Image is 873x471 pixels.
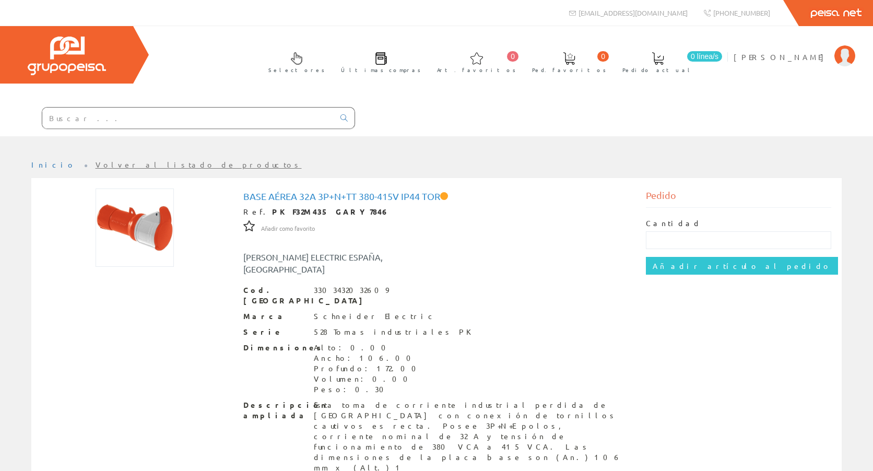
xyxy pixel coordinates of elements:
div: Profundo: 172.00 [314,363,422,374]
div: 3303432032609 [314,285,388,296]
div: [PERSON_NAME] ELECTRIC ESPAÑA, [GEOGRAPHIC_DATA] [235,251,470,275]
span: Serie [243,327,306,337]
input: Buscar ... [42,108,334,128]
span: Selectores [268,65,325,75]
span: Art. favoritos [437,65,516,75]
span: Añadir como favorito [261,225,315,233]
div: 528 Tomas industriales PK [314,327,479,337]
a: [PERSON_NAME] [734,43,855,53]
span: Dimensiones [243,343,306,353]
a: Volver al listado de productos [96,160,302,169]
input: Añadir artículo al pedido [646,257,838,275]
span: 0 [597,51,609,62]
div: Ancho: 106.00 [314,353,422,363]
strong: PKF32M435 GARY7846 [272,207,389,216]
span: [PHONE_NUMBER] [713,8,770,17]
a: Añadir como favorito [261,223,315,232]
span: Pedido actual [622,65,693,75]
div: Schneider Electric [314,311,436,322]
span: [PERSON_NAME] [734,52,829,62]
img: Foto artículo Base aérea 32A 3P+N+TT 380-415V IP44 Tor (150x150) [96,189,174,267]
span: 0 [507,51,518,62]
div: Alto: 0.00 [314,343,422,353]
span: Marca [243,311,306,322]
div: Ref. [243,207,630,217]
div: Pedido [646,189,832,208]
span: [EMAIL_ADDRESS][DOMAIN_NAME] [579,8,688,17]
label: Cantidad [646,218,701,229]
span: Últimas compras [341,65,421,75]
img: Grupo Peisa [28,37,106,75]
span: Descripción ampliada [243,400,306,421]
div: Volumen: 0.00 [314,374,422,384]
div: Peso: 0.30 [314,384,422,395]
span: Ped. favoritos [532,65,606,75]
span: 0 línea/s [687,51,722,62]
a: Inicio [31,160,76,169]
span: Cod. [GEOGRAPHIC_DATA] [243,285,306,306]
a: Selectores [258,43,330,79]
h1: Base aérea 32A 3P+N+TT 380-415V IP44 Tor [243,191,630,202]
a: Últimas compras [331,43,426,79]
